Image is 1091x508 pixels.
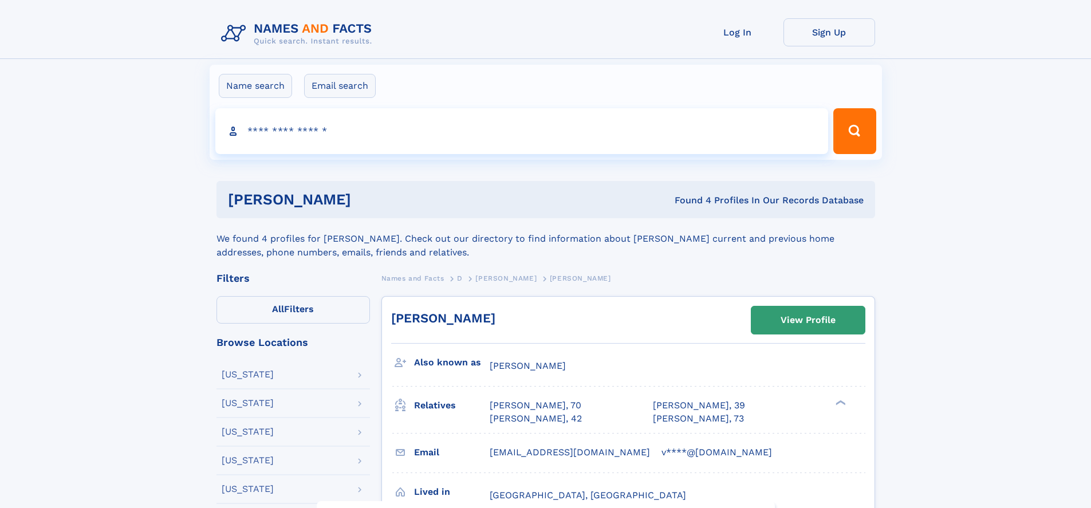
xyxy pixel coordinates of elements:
[222,370,274,379] div: [US_STATE]
[490,360,566,371] span: [PERSON_NAME]
[414,396,490,415] h3: Relatives
[219,74,292,98] label: Name search
[216,337,370,348] div: Browse Locations
[381,271,444,285] a: Names and Facts
[228,192,513,207] h1: [PERSON_NAME]
[272,304,284,314] span: All
[783,18,875,46] a: Sign Up
[833,399,846,407] div: ❯
[457,274,463,282] span: D
[414,443,490,462] h3: Email
[653,412,744,425] a: [PERSON_NAME], 73
[457,271,463,285] a: D
[550,274,611,282] span: [PERSON_NAME]
[751,306,865,334] a: View Profile
[653,399,745,412] a: [PERSON_NAME], 39
[490,412,582,425] a: [PERSON_NAME], 42
[215,108,829,154] input: search input
[490,399,581,412] a: [PERSON_NAME], 70
[490,447,650,458] span: [EMAIL_ADDRESS][DOMAIN_NAME]
[222,399,274,408] div: [US_STATE]
[513,194,864,207] div: Found 4 Profiles In Our Records Database
[475,271,537,285] a: [PERSON_NAME]
[304,74,376,98] label: Email search
[222,427,274,436] div: [US_STATE]
[781,307,836,333] div: View Profile
[692,18,783,46] a: Log In
[216,218,875,259] div: We found 4 profiles for [PERSON_NAME]. Check out our directory to find information about [PERSON_...
[833,108,876,154] button: Search Button
[414,353,490,372] h3: Also known as
[222,456,274,465] div: [US_STATE]
[391,311,495,325] a: [PERSON_NAME]
[490,490,686,501] span: [GEOGRAPHIC_DATA], [GEOGRAPHIC_DATA]
[216,273,370,283] div: Filters
[222,485,274,494] div: [US_STATE]
[475,274,537,282] span: [PERSON_NAME]
[414,482,490,502] h3: Lived in
[216,18,381,49] img: Logo Names and Facts
[216,296,370,324] label: Filters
